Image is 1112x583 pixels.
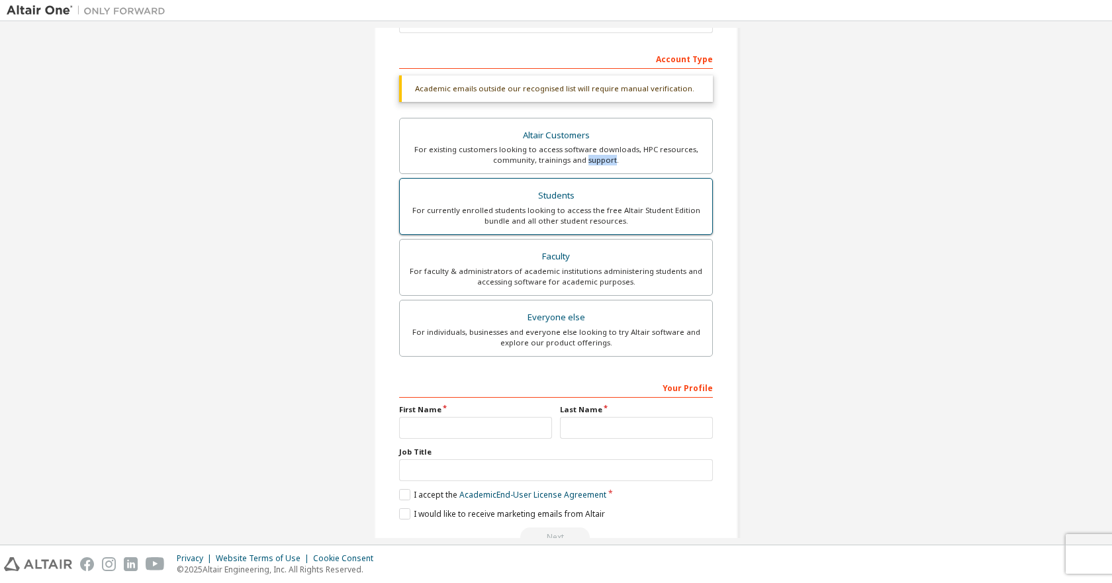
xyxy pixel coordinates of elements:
p: © 2025 Altair Engineering, Inc. All Rights Reserved. [177,564,381,575]
img: Altair One [7,4,172,17]
label: I would like to receive marketing emails from Altair [399,508,605,519]
div: Faculty [408,247,704,266]
label: Job Title [399,447,713,457]
div: Account Type [399,48,713,69]
div: Cookie Consent [313,553,381,564]
div: For individuals, businesses and everyone else looking to try Altair software and explore our prod... [408,327,704,348]
div: Everyone else [408,308,704,327]
div: Website Terms of Use [216,553,313,564]
div: For currently enrolled students looking to access the free Altair Student Edition bundle and all ... [408,205,704,226]
div: Students [408,187,704,205]
div: Read and acccept EULA to continue [399,527,713,547]
div: Altair Customers [408,126,704,145]
div: Academic emails outside our recognised list will require manual verification. [399,75,713,102]
img: linkedin.svg [124,557,138,571]
label: First Name [399,404,552,415]
a: Academic End-User License Agreement [459,489,606,500]
div: Your Profile [399,377,713,398]
label: Last Name [560,404,713,415]
img: facebook.svg [80,557,94,571]
div: For faculty & administrators of academic institutions administering students and accessing softwa... [408,266,704,287]
label: I accept the [399,489,606,500]
img: instagram.svg [102,557,116,571]
img: altair_logo.svg [4,557,72,571]
img: youtube.svg [146,557,165,571]
div: Privacy [177,553,216,564]
div: For existing customers looking to access software downloads, HPC resources, community, trainings ... [408,144,704,165]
